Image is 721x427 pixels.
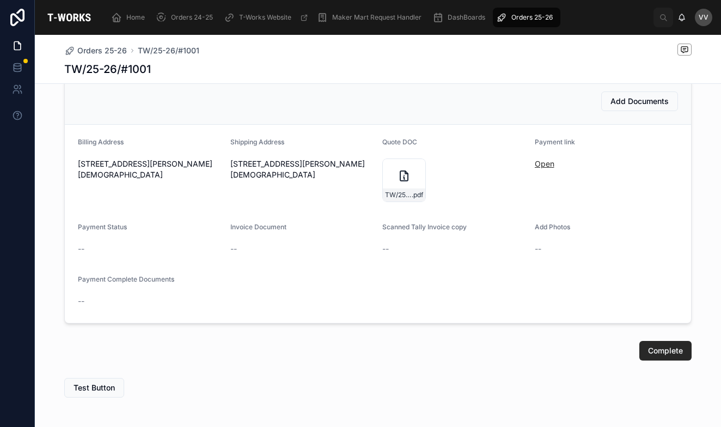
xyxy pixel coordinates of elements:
[78,275,174,283] span: Payment Complete Documents
[78,243,84,254] span: --
[385,191,412,199] span: TW/25-26/#1001
[429,8,493,27] a: DashBoards
[535,223,570,231] span: Add Photos
[332,13,421,22] span: Maker Mart Request Handler
[44,9,95,26] img: App logo
[382,243,389,254] span: --
[601,91,678,111] button: Add Documents
[138,45,199,56] a: TW/25-26/#1001
[535,243,541,254] span: --
[230,158,374,180] span: [STREET_ADDRESS][PERSON_NAME][DEMOGRAPHIC_DATA]
[448,13,485,22] span: DashBoards
[382,223,467,231] span: Scanned Tally Invoice copy
[639,341,692,361] button: Complete
[535,159,554,168] a: Open
[78,223,127,231] span: Payment Status
[382,138,417,146] span: Quote DOC
[74,382,115,393] span: Test Button
[78,138,124,146] span: Billing Address
[230,243,237,254] span: --
[152,8,221,27] a: Orders 24-25
[64,45,127,56] a: Orders 25-26
[78,296,84,307] span: --
[77,45,127,56] span: Orders 25-26
[610,96,669,107] span: Add Documents
[239,13,291,22] span: T-Works Website
[412,191,423,199] span: .pdf
[230,223,286,231] span: Invoice Document
[648,345,683,356] span: Complete
[493,8,560,27] a: Orders 25-26
[78,158,222,180] span: [STREET_ADDRESS][PERSON_NAME][DEMOGRAPHIC_DATA]
[535,138,575,146] span: Payment link
[126,13,145,22] span: Home
[171,13,213,22] span: Orders 24-25
[511,13,553,22] span: Orders 25-26
[314,8,429,27] a: Maker Mart Request Handler
[103,5,653,29] div: scrollable content
[108,8,152,27] a: Home
[221,8,314,27] a: T-Works Website
[64,378,124,398] button: Test Button
[64,62,151,77] h1: TW/25-26/#1001
[230,138,284,146] span: Shipping Address
[699,13,708,22] span: VV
